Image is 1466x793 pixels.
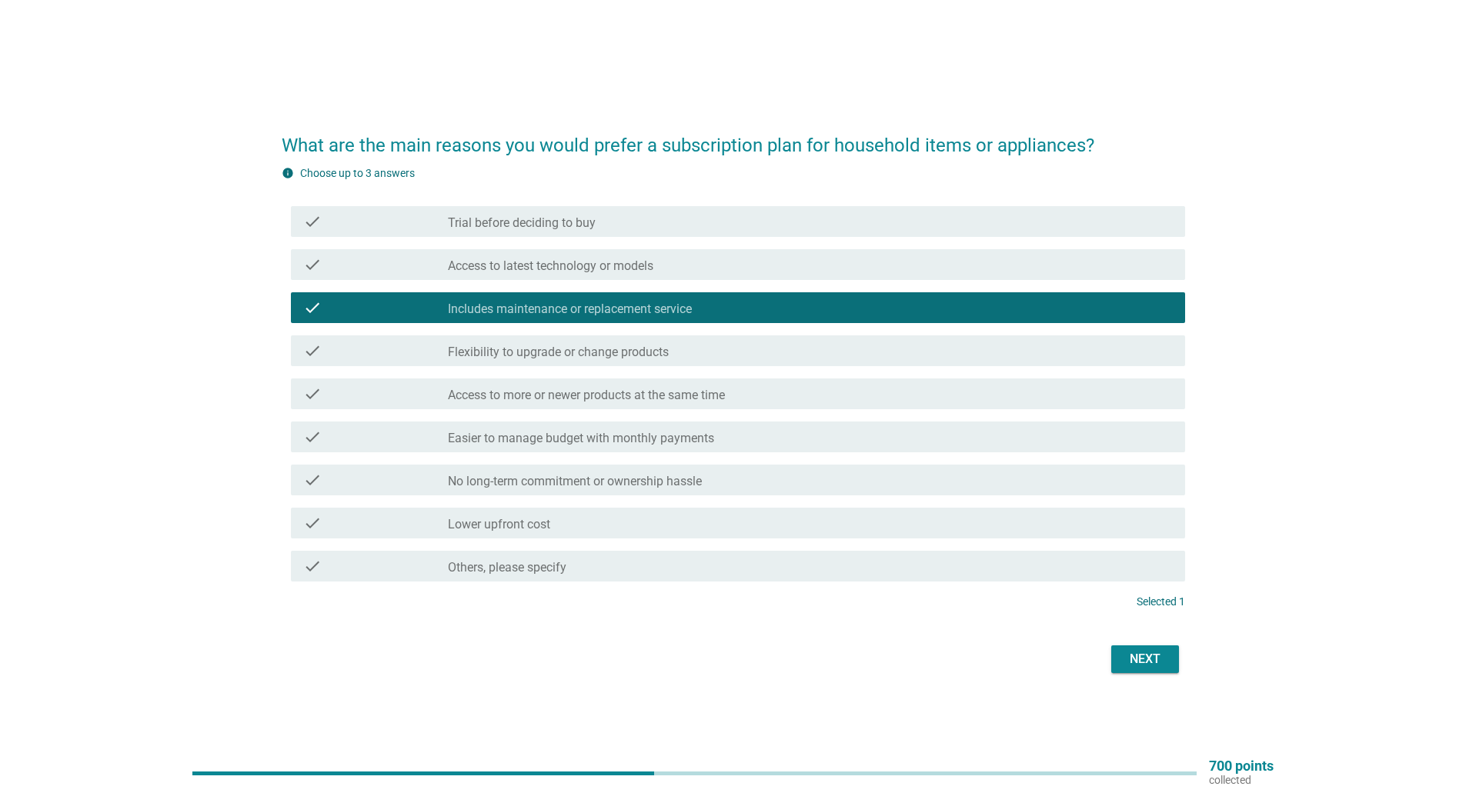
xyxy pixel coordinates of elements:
[448,258,653,274] label: Access to latest technology or models
[1111,645,1179,673] button: Next
[448,302,692,317] label: Includes maintenance or replacement service
[1137,594,1185,610] p: Selected 1
[448,215,596,231] label: Trial before deciding to buy
[282,167,294,179] i: info
[282,116,1185,159] h2: What are the main reasons you would prefer a subscription plan for household items or appliances?
[448,388,725,403] label: Access to more or newer products at the same time
[303,385,322,403] i: check
[448,517,550,532] label: Lower upfront cost
[1209,759,1274,773] p: 700 points
[1124,650,1167,668] div: Next
[448,560,566,575] label: Others, please specify
[303,212,322,231] i: check
[1209,773,1274,787] p: collected
[300,167,415,179] label: Choose up to 3 answers
[303,428,322,446] i: check
[448,345,669,360] label: Flexibility to upgrade or change products
[303,471,322,489] i: check
[448,474,702,489] label: No long-term commitment or ownership hassle
[303,557,322,575] i: check
[448,431,714,446] label: Easier to manage budget with monthly payments
[303,255,322,274] i: check
[303,514,322,532] i: check
[303,342,322,360] i: check
[303,298,322,317] i: check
